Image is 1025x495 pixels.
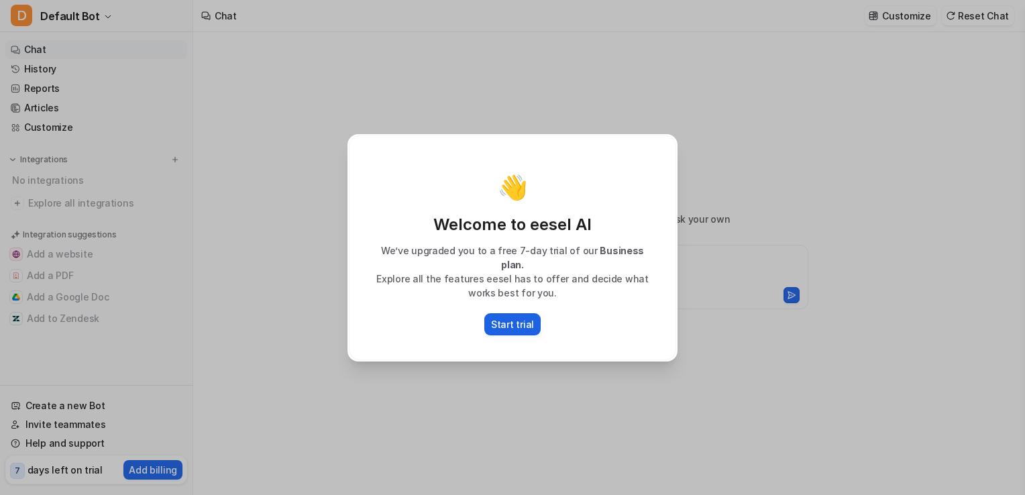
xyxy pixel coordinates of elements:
p: We’ve upgraded you to a free 7-day trial of our [363,243,662,272]
button: Start trial [484,313,541,335]
p: Welcome to eesel AI [363,214,662,235]
p: Explore all the features eesel has to offer and decide what works best for you. [363,272,662,300]
p: 👋 [498,174,528,201]
p: Start trial [491,317,534,331]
